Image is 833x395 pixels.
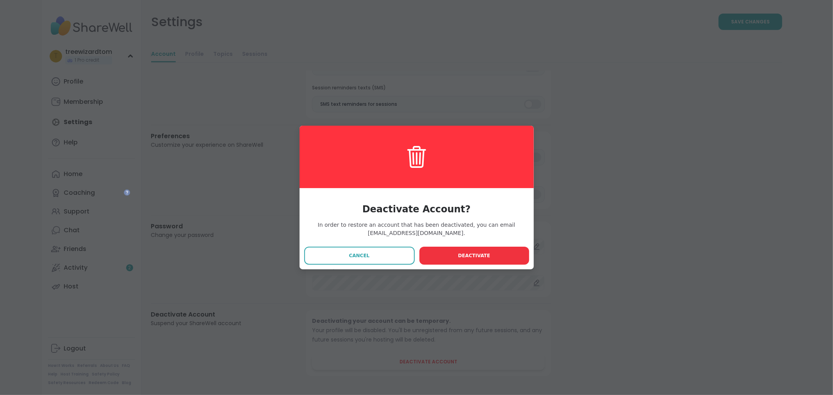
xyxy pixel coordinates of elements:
[419,247,529,265] button: Deactivate
[124,189,130,196] iframe: Spotlight
[349,252,370,259] span: Cancel
[458,252,490,259] span: Deactivate
[304,202,529,216] h3: Deactivate Account?
[304,221,529,237] span: In order to restore an account that has been deactivated, you can email [EMAIL_ADDRESS][DOMAIN_NA...
[304,247,415,265] button: Cancel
